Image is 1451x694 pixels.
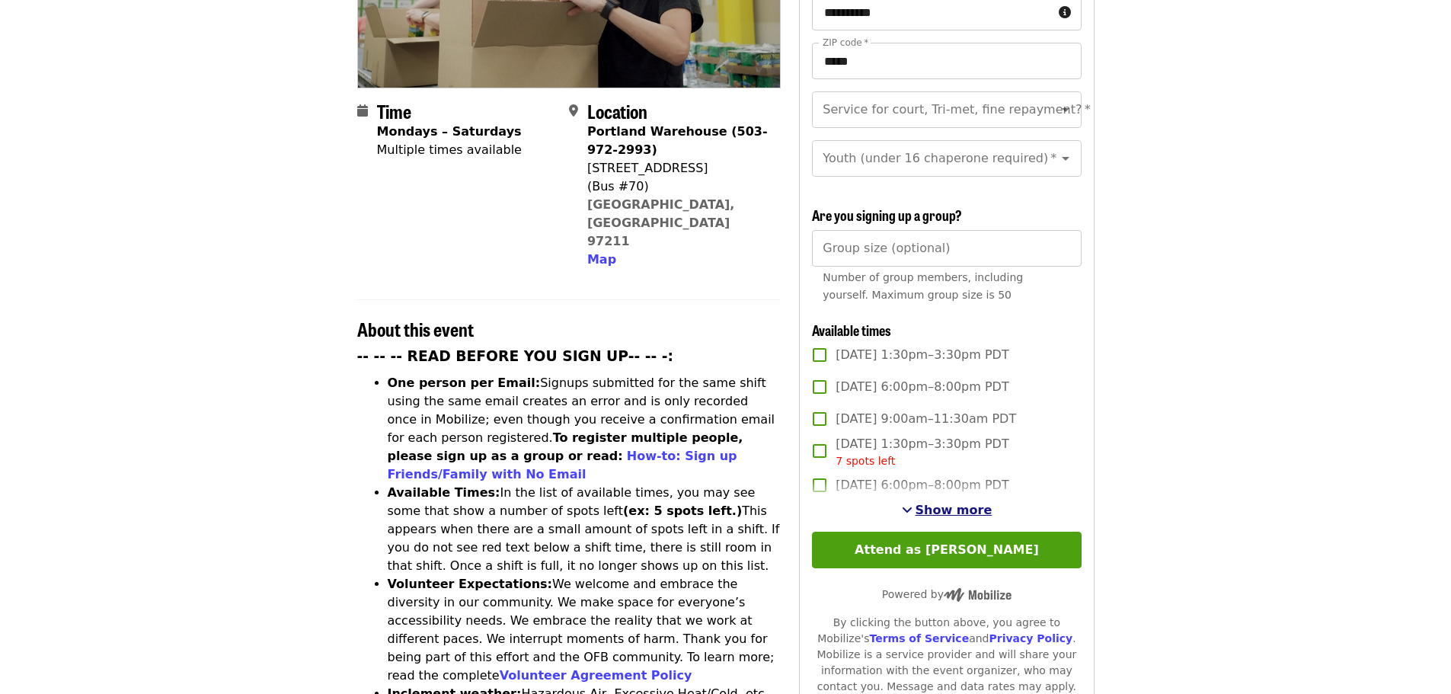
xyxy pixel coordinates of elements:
i: circle-info icon [1059,5,1071,20]
strong: To register multiple people, please sign up as a group or read: [388,430,743,463]
span: [DATE] 6:00pm–8:00pm PDT [836,476,1008,494]
span: Location [587,98,647,124]
strong: Mondays – Saturdays [377,124,522,139]
span: About this event [357,315,474,342]
div: Multiple times available [377,141,522,159]
strong: Volunteer Expectations: [388,577,553,591]
span: [DATE] 1:30pm–3:30pm PDT [836,435,1008,469]
strong: (ex: 5 spots left.) [623,504,742,518]
strong: Portland Warehouse (503-972-2993) [587,124,768,157]
strong: -- -- -- READ BEFORE YOU SIGN UP-- -- -: [357,348,674,364]
span: [DATE] 1:30pm–3:30pm PDT [836,346,1008,364]
span: Time [377,98,411,124]
span: Are you signing up a group? [812,205,962,225]
input: ZIP code [812,43,1081,79]
strong: One person per Email: [388,376,541,390]
i: calendar icon [357,104,368,118]
strong: Available Times: [388,485,500,500]
span: 7 spots left [836,455,895,467]
button: See more timeslots [902,501,992,520]
span: Available times [812,320,891,340]
i: map-marker-alt icon [569,104,578,118]
a: How-to: Sign up Friends/Family with No Email [388,449,737,481]
button: Open [1055,148,1076,169]
img: Powered by Mobilize [944,588,1012,602]
li: In the list of available times, you may see some that show a number of spots left This appears wh... [388,484,781,575]
a: Privacy Policy [989,632,1072,644]
span: Number of group members, including yourself. Maximum group size is 50 [823,271,1023,301]
span: [DATE] 6:00pm–8:00pm PDT [836,378,1008,396]
input: [object Object] [812,230,1081,267]
button: Attend as [PERSON_NAME] [812,532,1081,568]
div: (Bus #70) [587,177,769,196]
button: Map [587,251,616,269]
li: We welcome and embrace the diversity in our community. We make space for everyone’s accessibility... [388,575,781,685]
button: Open [1055,99,1076,120]
a: [GEOGRAPHIC_DATA], [GEOGRAPHIC_DATA] 97211 [587,197,735,248]
div: [STREET_ADDRESS] [587,159,769,177]
span: Show more [916,503,992,517]
label: ZIP code [823,38,868,47]
span: [DATE] 9:00am–11:30am PDT [836,410,1016,428]
a: Terms of Service [869,632,969,644]
li: Signups submitted for the same shift using the same email creates an error and is only recorded o... [388,374,781,484]
span: Map [587,252,616,267]
a: Volunteer Agreement Policy [500,668,692,683]
span: Powered by [882,588,1012,600]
